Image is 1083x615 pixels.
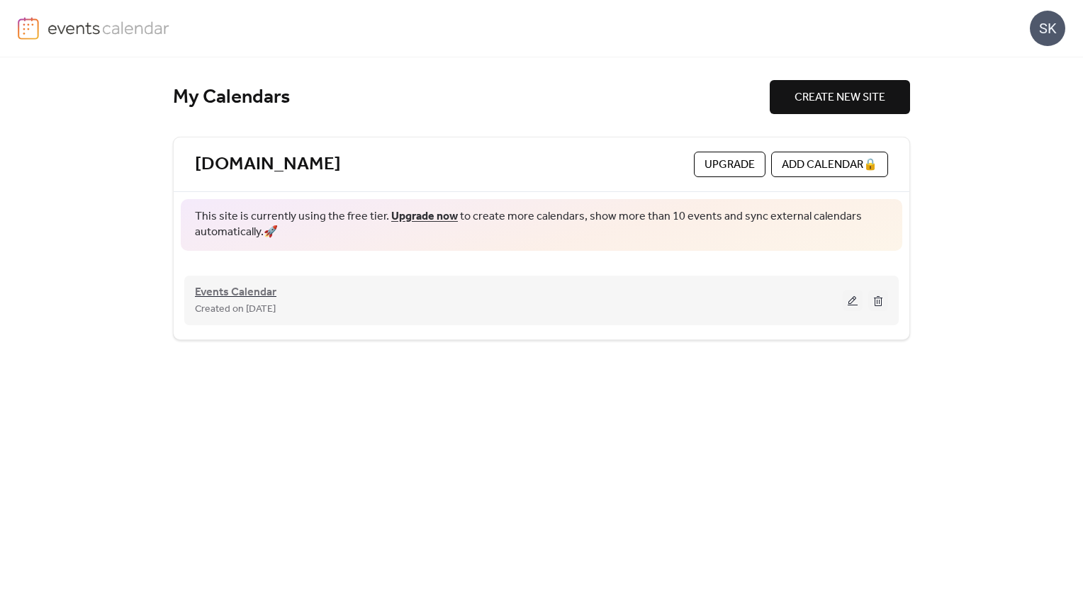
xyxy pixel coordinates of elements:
span: CREATE NEW SITE [795,89,885,106]
span: Created on [DATE] [195,301,276,318]
button: Upgrade [694,152,765,177]
button: CREATE NEW SITE [770,80,910,114]
a: [DOMAIN_NAME] [195,153,341,176]
img: logo [18,17,39,40]
div: My Calendars [173,85,770,110]
a: Upgrade now [391,205,458,227]
span: This site is currently using the free tier. to create more calendars, show more than 10 events an... [195,209,888,241]
span: Events Calendar [195,284,276,301]
a: Events Calendar [195,288,276,297]
img: logo-type [47,17,170,38]
span: Upgrade [705,157,755,174]
div: SK [1030,11,1065,46]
